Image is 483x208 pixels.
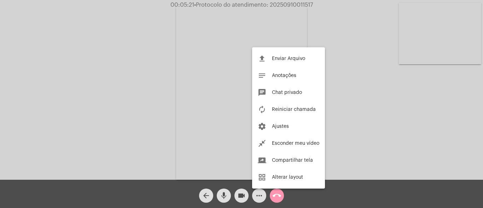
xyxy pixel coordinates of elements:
mat-icon: chat [258,88,266,97]
span: Anotações [272,73,296,78]
span: Esconder meu vídeo [272,141,319,146]
span: Alterar layout [272,175,303,180]
mat-icon: close_fullscreen [258,139,266,148]
span: Ajustes [272,124,289,129]
mat-icon: settings [258,122,266,131]
span: Reiniciar chamada [272,107,316,112]
mat-icon: file_upload [258,54,266,63]
mat-icon: grid_view [258,173,266,182]
mat-icon: notes [258,71,266,80]
span: Enviar Arquivo [272,56,305,61]
span: Compartilhar tela [272,158,313,163]
mat-icon: screen_share [258,156,266,165]
mat-icon: autorenew [258,105,266,114]
span: Chat privado [272,90,302,95]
